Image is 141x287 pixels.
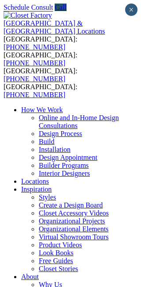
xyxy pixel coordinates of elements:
a: Create a Design Board [39,201,103,209]
a: [PHONE_NUMBER] [4,43,65,51]
button: Close [125,4,137,16]
a: About [21,273,39,280]
a: Inspiration [21,185,52,193]
a: Look Books [39,249,74,257]
span: [GEOGRAPHIC_DATA]: [GEOGRAPHIC_DATA]: [4,35,78,67]
a: Product Videos [39,241,82,249]
a: Closet Accessory Videos [39,209,109,217]
a: Online and In-Home Design Consultations [39,114,119,129]
a: Free Guides [39,257,73,264]
a: Locations [21,177,49,185]
a: Schedule Consult [4,4,53,11]
a: Closet Stories [39,265,78,272]
a: Builder Programs [39,162,89,169]
a: [PHONE_NUMBER] [4,75,65,83]
a: Design Process [39,130,82,137]
a: [PHONE_NUMBER] [4,59,65,67]
span: [GEOGRAPHIC_DATA]: [GEOGRAPHIC_DATA]: [4,67,78,98]
a: How We Work [21,106,63,113]
a: Organizational Elements [39,225,108,233]
a: Build [39,138,55,145]
a: Installation [39,146,70,153]
a: Organizational Projects [39,217,105,225]
a: [PHONE_NUMBER] [4,91,65,98]
a: Design Appointment [39,154,97,161]
a: Interior Designers [39,170,90,177]
a: Styles [39,193,56,201]
a: Virtual Showroom Tours [39,233,109,241]
img: Closet Factory [4,11,52,19]
a: Call [55,4,67,11]
a: [GEOGRAPHIC_DATA] & [GEOGRAPHIC_DATA] Locations [4,19,105,35]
